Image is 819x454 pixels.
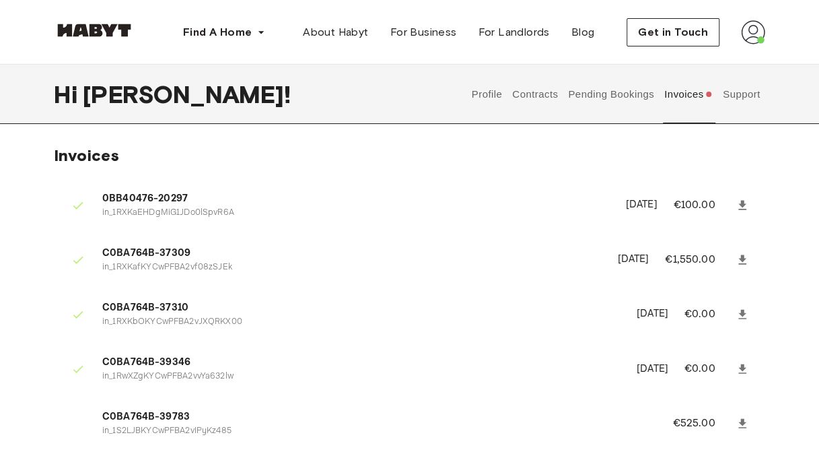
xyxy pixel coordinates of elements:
[102,410,640,425] span: C0BA764B-39783
[684,361,733,377] p: €0.00
[721,65,762,124] button: Support
[466,65,765,124] div: user profile tabs
[380,19,468,46] a: For Business
[102,316,620,329] p: in_1RXKbOKYCwPFBA2vJXQRKX00
[617,252,649,267] p: [DATE]
[303,24,368,40] span: About Habyt
[54,80,83,108] span: Hi
[102,370,620,383] p: in_1RwXZgKYCwPFBA2vvYa632lw
[470,65,504,124] button: Profile
[511,65,560,124] button: Contracts
[638,24,708,40] span: Get in Touch
[637,362,668,377] p: [DATE]
[102,425,640,438] p: in_1S2LJBKYCwPFBA2vIPyKz485
[567,65,656,124] button: Pending Bookings
[83,80,291,108] span: [PERSON_NAME] !
[571,24,595,40] span: Blog
[102,191,610,207] span: 0BB40476-20297
[102,355,620,370] span: C0BA764B-39346
[390,24,457,40] span: For Business
[626,197,657,213] p: [DATE]
[627,18,719,46] button: Get in Touch
[54,24,135,37] img: Habyt
[183,24,252,40] span: Find A Home
[467,19,560,46] a: For Landlords
[54,145,119,165] span: Invoices
[672,416,733,432] p: €525.00
[172,19,276,46] button: Find A Home
[684,306,733,323] p: €0.00
[102,261,601,274] p: in_1RXKafKYCwPFBA2vf08zSJEk
[741,20,765,44] img: avatar
[102,300,620,316] span: C0BA764B-37310
[662,65,714,124] button: Invoices
[637,306,668,322] p: [DATE]
[102,246,601,261] span: C0BA764B-37309
[673,197,733,214] p: €100.00
[561,19,606,46] a: Blog
[292,19,379,46] a: About Habyt
[665,252,733,268] p: €1,550.00
[102,207,610,220] p: in_1RXKaEHDgMiG1JDo0lSpvR6A
[478,24,549,40] span: For Landlords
